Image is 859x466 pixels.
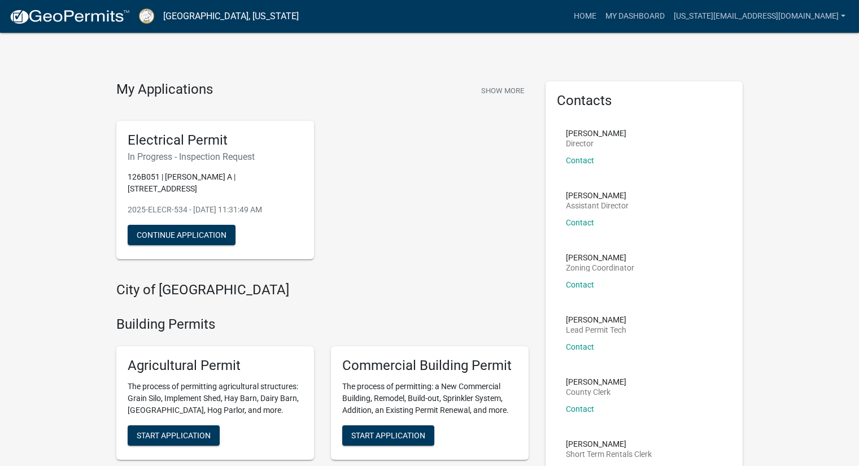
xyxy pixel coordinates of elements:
h6: In Progress - Inspection Request [128,151,303,162]
p: Short Term Rentals Clerk [566,450,652,458]
p: Assistant Director [566,202,629,210]
a: Home [569,6,601,27]
h4: City of [GEOGRAPHIC_DATA] [116,282,529,298]
p: Lead Permit Tech [566,326,626,334]
h5: Commercial Building Permit [342,358,517,374]
p: [PERSON_NAME] [566,378,626,386]
p: [PERSON_NAME] [566,129,626,137]
p: Director [566,140,626,147]
h4: Building Permits [116,316,529,333]
button: Show More [477,81,529,100]
p: The process of permitting: a New Commercial Building, Remodel, Build-out, Sprinkler System, Addit... [342,381,517,416]
img: Putnam County, Georgia [139,8,154,24]
a: Contact [566,280,594,289]
span: Start Application [351,430,425,439]
p: [PERSON_NAME] [566,316,626,324]
a: Contact [566,156,594,165]
button: Continue Application [128,225,236,245]
a: My Dashboard [601,6,669,27]
h5: Agricultural Permit [128,358,303,374]
p: [PERSON_NAME] [566,254,634,262]
a: Contact [566,218,594,227]
button: Start Application [342,425,434,446]
a: [US_STATE][EMAIL_ADDRESS][DOMAIN_NAME] [669,6,850,27]
h5: Contacts [557,93,732,109]
a: Contact [566,404,594,413]
p: County Clerk [566,388,626,396]
p: 2025-ELECR-534 - [DATE] 11:31:49 AM [128,204,303,216]
h4: My Applications [116,81,213,98]
p: Zoning Coordinator [566,264,634,272]
h5: Electrical Permit [128,132,303,149]
p: [PERSON_NAME] [566,191,629,199]
a: Contact [566,342,594,351]
p: The process of permitting agricultural structures: Grain Silo, Implement Shed, Hay Barn, Dairy Ba... [128,381,303,416]
button: Start Application [128,425,220,446]
p: [PERSON_NAME] [566,440,652,448]
a: [GEOGRAPHIC_DATA], [US_STATE] [163,7,299,26]
p: 126B051 | [PERSON_NAME] A | [STREET_ADDRESS] [128,171,303,195]
span: Start Application [137,430,211,439]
